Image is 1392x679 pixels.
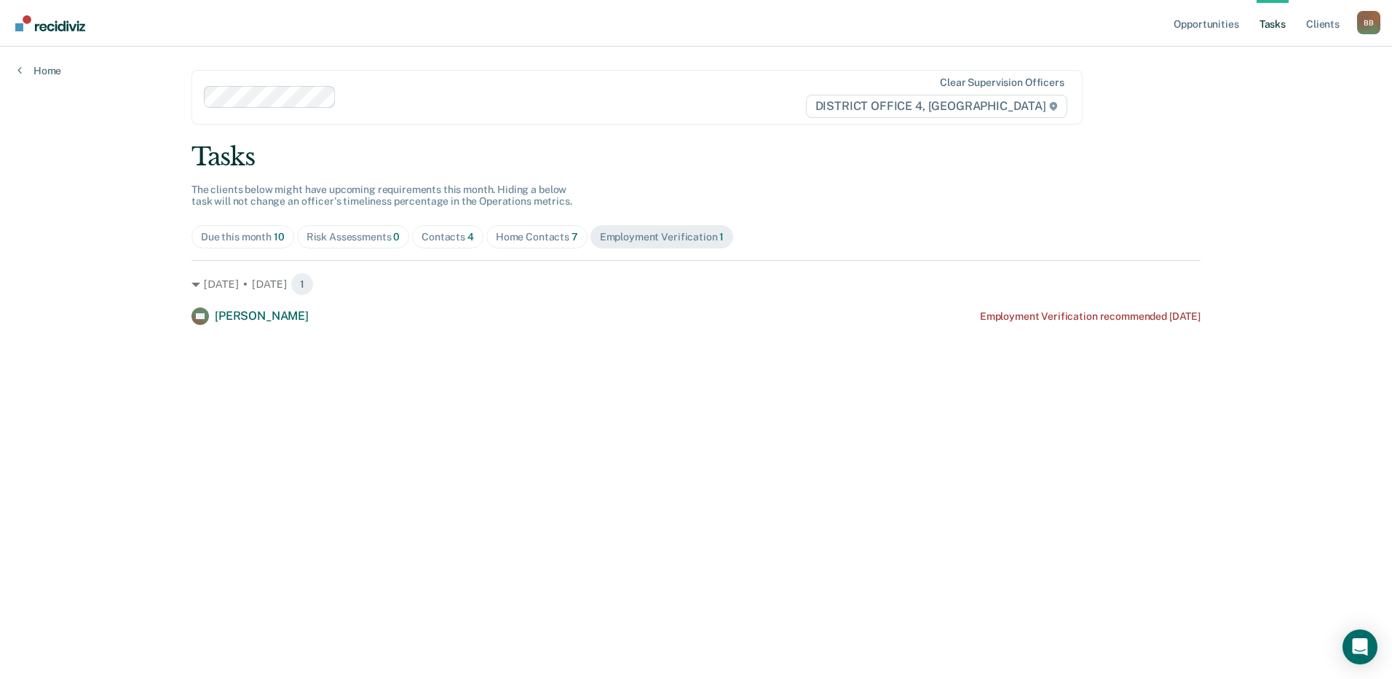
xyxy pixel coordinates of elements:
span: DISTRICT OFFICE 4, [GEOGRAPHIC_DATA] [806,95,1067,118]
span: 10 [274,231,285,243]
div: Risk Assessments [307,231,400,243]
div: Home Contacts [496,231,578,243]
div: Due this month [201,231,285,243]
div: Tasks [191,142,1201,172]
div: Open Intercom Messenger [1342,629,1377,664]
span: 1 [290,272,314,296]
div: Contacts [422,231,474,243]
button: Profile dropdown button [1357,11,1380,34]
a: Home [17,64,61,77]
span: 0 [393,231,400,243]
div: B B [1357,11,1380,34]
span: 4 [467,231,474,243]
img: Recidiviz [15,15,85,31]
div: Employment Verification [600,231,724,243]
span: 1 [719,231,724,243]
span: [PERSON_NAME] [215,309,309,323]
span: 7 [572,231,578,243]
div: Employment Verification recommended [DATE] [980,310,1201,323]
div: Clear supervision officers [940,76,1064,89]
div: [DATE] • [DATE] 1 [191,272,1201,296]
span: The clients below might have upcoming requirements this month. Hiding a below task will not chang... [191,184,572,208]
